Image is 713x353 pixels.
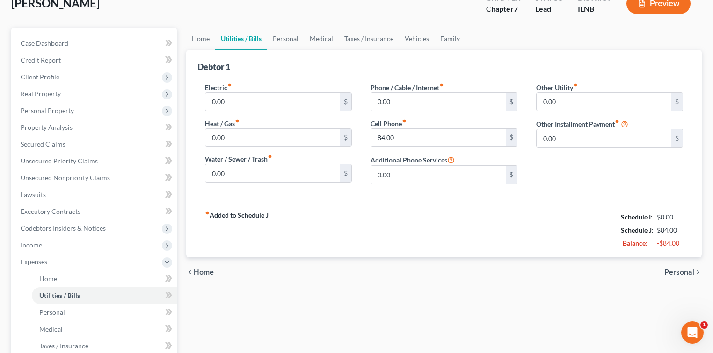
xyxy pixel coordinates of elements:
[371,119,407,128] label: Cell Phone
[13,35,177,52] a: Case Dashboard
[657,212,684,222] div: $0.00
[439,83,444,87] i: fiber_manual_record
[13,119,177,136] a: Property Analysis
[39,275,57,282] span: Home
[21,241,42,249] span: Income
[21,90,61,98] span: Real Property
[21,106,74,114] span: Personal Property
[694,268,702,276] i: chevron_right
[615,119,619,124] i: fiber_manual_record
[621,213,653,221] strong: Schedule I:
[21,191,46,198] span: Lawsuits
[371,93,506,111] input: --
[671,93,683,111] div: $
[13,153,177,169] a: Unsecured Priority Claims
[371,154,455,165] label: Additional Phone Services
[506,129,517,147] div: $
[371,129,506,147] input: --
[664,268,702,276] button: Personal chevron_right
[39,291,80,299] span: Utilities / Bills
[205,211,210,215] i: fiber_manual_record
[205,164,340,182] input: --
[578,4,611,14] div: ILNB
[227,83,232,87] i: fiber_manual_record
[197,61,230,72] div: Debtor 1
[13,52,177,69] a: Credit Report
[205,211,269,250] strong: Added to Schedule J
[205,119,240,128] label: Heat / Gas
[339,28,399,50] a: Taxes / Insurance
[32,287,177,304] a: Utilities / Bills
[573,83,578,87] i: fiber_manual_record
[205,93,340,111] input: --
[21,174,110,182] span: Unsecured Nonpriority Claims
[13,186,177,203] a: Lawsuits
[340,93,351,111] div: $
[21,157,98,165] span: Unsecured Priority Claims
[304,28,339,50] a: Medical
[21,123,73,131] span: Property Analysis
[371,166,506,184] input: --
[535,4,563,14] div: Lead
[186,268,194,276] i: chevron_left
[681,321,704,344] iframe: Intercom live chat
[205,83,232,92] label: Electric
[21,207,80,215] span: Executory Contracts
[21,140,65,148] span: Secured Claims
[13,203,177,220] a: Executory Contracts
[537,93,671,111] input: --
[205,154,272,164] label: Water / Sewer / Trash
[205,129,340,147] input: --
[194,268,214,276] span: Home
[32,321,177,338] a: Medical
[371,83,444,92] label: Phone / Cable / Internet
[267,28,304,50] a: Personal
[21,73,59,81] span: Client Profile
[536,83,578,92] label: Other Utility
[21,224,106,232] span: Codebtors Insiders & Notices
[21,258,47,266] span: Expenses
[39,342,88,350] span: Taxes / Insurance
[402,119,407,123] i: fiber_manual_record
[657,239,684,248] div: -$84.00
[536,119,619,129] label: Other Installment Payment
[13,169,177,186] a: Unsecured Nonpriority Claims
[664,268,694,276] span: Personal
[39,308,65,316] span: Personal
[340,164,351,182] div: $
[340,129,351,147] div: $
[32,270,177,287] a: Home
[486,4,520,14] div: Chapter
[700,321,708,329] span: 1
[21,39,68,47] span: Case Dashboard
[623,239,648,247] strong: Balance:
[186,268,214,276] button: chevron_left Home
[215,28,267,50] a: Utilities / Bills
[435,28,466,50] a: Family
[21,56,61,64] span: Credit Report
[506,166,517,184] div: $
[506,93,517,111] div: $
[13,136,177,153] a: Secured Claims
[657,226,684,235] div: $84.00
[671,129,683,147] div: $
[268,154,272,159] i: fiber_manual_record
[399,28,435,50] a: Vehicles
[514,4,518,13] span: 7
[186,28,215,50] a: Home
[235,119,240,123] i: fiber_manual_record
[32,304,177,321] a: Personal
[621,226,654,234] strong: Schedule J:
[537,129,671,147] input: --
[39,325,63,333] span: Medical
